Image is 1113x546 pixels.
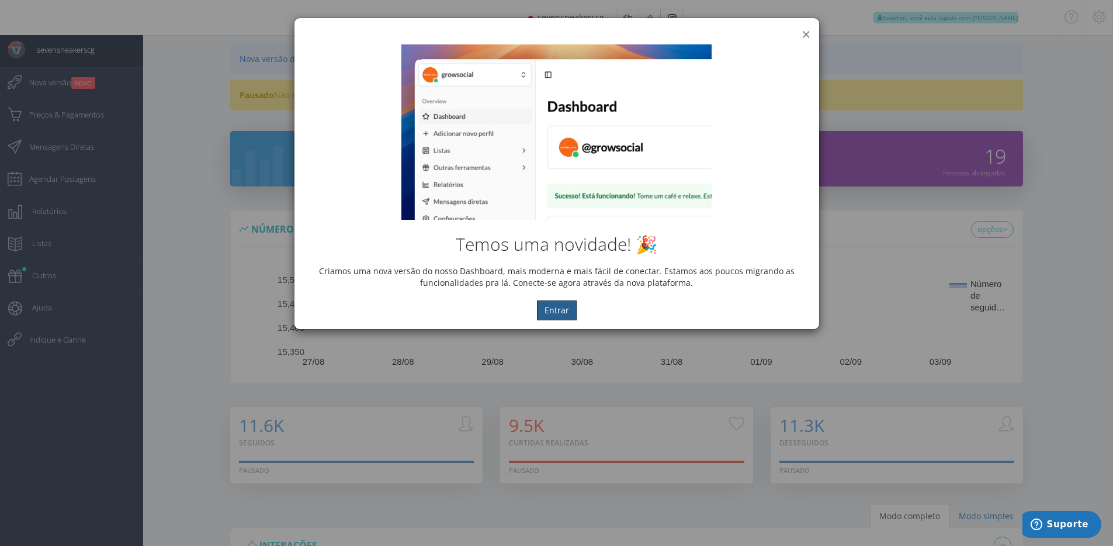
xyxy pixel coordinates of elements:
[1022,511,1101,540] iframe: Abre um widget para que você possa encontrar mais informações
[303,234,810,254] h2: Temos uma novidade! 🎉
[802,26,810,42] button: ×
[401,44,711,220] img: New Dashboard
[537,300,577,320] button: Entrar
[303,265,810,289] p: Criamos uma nova versão do nosso Dashboard, mais moderna e mais fácil de conectar. Estamos aos po...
